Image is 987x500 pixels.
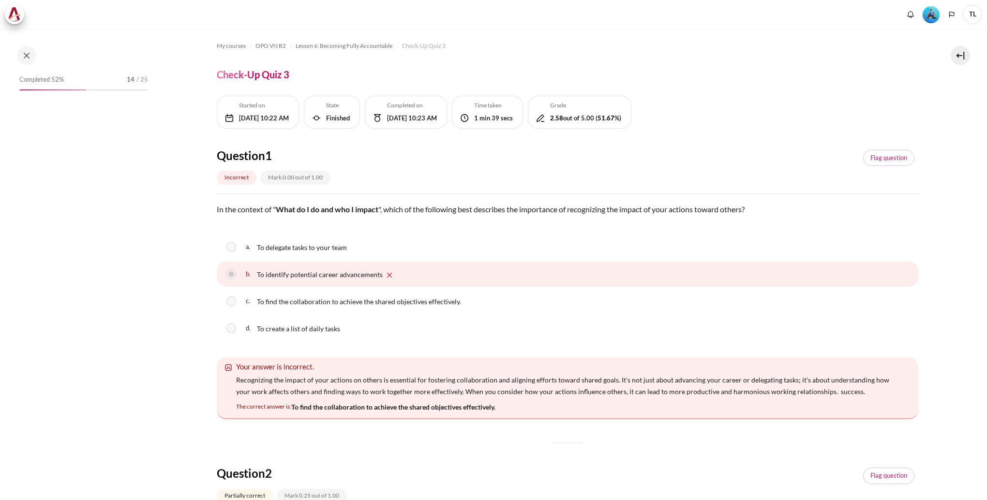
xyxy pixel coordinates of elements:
[550,114,563,122] b: 2.58
[474,114,513,123] div: 1 min 39 secs
[923,5,940,23] div: Level #3
[257,243,347,251] span: To delegate tasks to your team
[217,171,256,185] div: Incorrect
[217,466,402,481] h4: Question
[265,148,272,162] span: 1
[276,205,378,214] strong: What do I do and who I impact
[944,7,959,22] button: Languages
[239,114,289,123] div: [DATE] 10:22 AM
[19,75,64,85] span: Completed 52%
[136,75,148,85] span: / 25
[257,324,340,333] span: To create a list of daily tasks
[236,399,495,414] div: The correct answer is:
[217,38,918,54] nav: Navigation bar
[296,40,392,52] a: Lesson 6: Becoming Fully Accountable
[246,321,255,336] span: d.
[903,7,918,22] div: Show notification window with no new notifications
[326,114,350,123] div: Finished
[402,42,446,50] span: Check-Up Quiz 3
[385,270,394,280] img: Incorrect
[923,6,940,23] img: Level #3
[326,101,350,110] h5: State
[127,75,135,85] span: 14
[246,241,255,253] span: a.
[550,114,621,123] div: out of 5.00 ( %)
[260,171,330,185] div: Mark 0.00 out of 1.00
[291,403,495,411] span: To find the collaboration to achieve the shared objectives effectively.
[246,266,255,282] span: b.
[217,42,246,50] span: My courses
[387,114,437,123] div: [DATE] 10:23 AM
[296,42,392,50] span: Lesson 6: Becoming Fully Accountable
[598,114,614,122] b: 51.67
[919,5,943,23] a: Level #3
[239,101,289,110] h5: Started on
[255,42,286,50] span: OPO VN B2
[550,101,621,110] h5: Grade
[402,40,446,52] a: Check-Up Quiz 3
[257,270,383,279] span: To identify potential career advancements
[246,294,255,309] span: c.
[5,5,29,24] a: Architeck Architeck
[257,297,461,306] span: To find the collaboration to achieve the shared objectives effectively.
[963,5,982,24] span: TL
[265,466,272,480] span: 2
[217,40,246,52] a: My courses
[217,148,386,163] h4: Question
[863,150,914,166] a: Flagged
[863,468,914,484] a: Flagged
[236,376,889,396] span: Recognizing the impact of your actions on others is essential for fostering collaboration and ali...
[387,101,437,110] h5: Completed on
[8,7,21,22] img: Architeck
[474,101,513,110] h5: Time taken
[963,5,982,24] a: User menu
[255,40,286,52] a: OPO VN B2
[231,361,904,372] div: Your answer is incorrect.
[19,89,86,90] div: 52%
[217,204,918,215] p: In the context of " ", which of the following best describes the importance of recognizing the im...
[217,68,289,81] h4: Check-Up Quiz 3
